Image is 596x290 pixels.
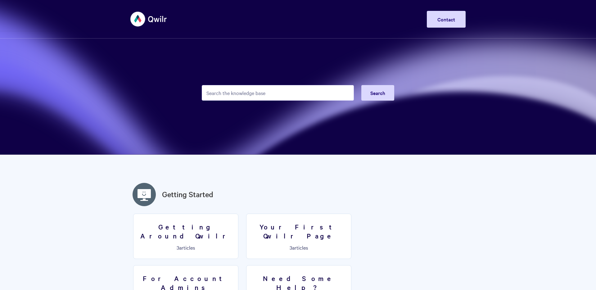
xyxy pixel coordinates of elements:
[162,189,213,200] a: Getting Started
[130,7,167,31] img: Qwilr Help Center
[137,245,234,250] p: articles
[246,214,351,259] a: Your First Qwilr Page 3articles
[361,85,394,101] button: Search
[370,89,385,96] span: Search
[250,245,347,250] p: articles
[290,244,292,251] span: 3
[177,244,179,251] span: 3
[133,214,238,259] a: Getting Around Qwilr 3articles
[202,85,354,101] input: Search the knowledge base
[427,11,466,28] a: Contact
[137,222,234,240] h3: Getting Around Qwilr
[250,222,347,240] h3: Your First Qwilr Page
